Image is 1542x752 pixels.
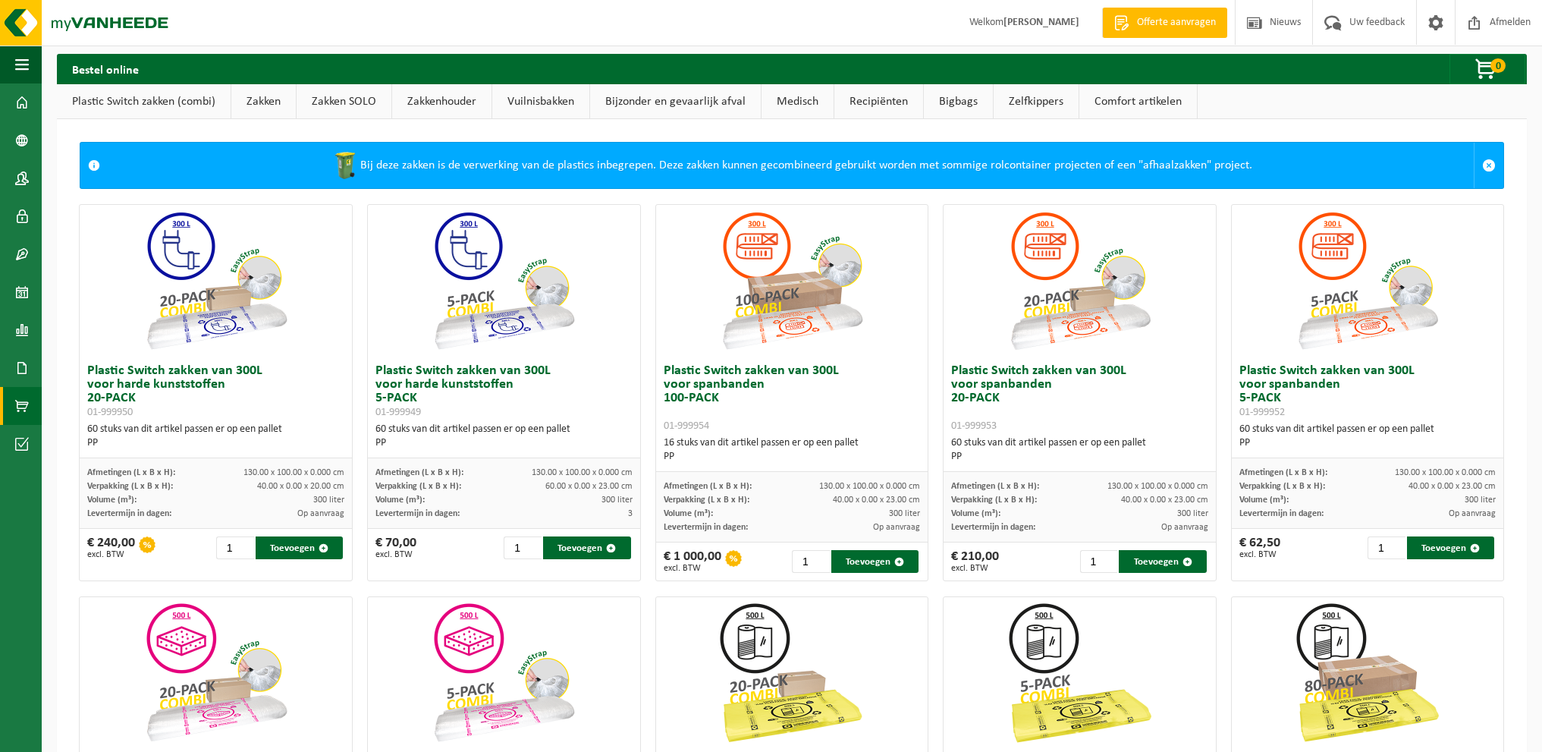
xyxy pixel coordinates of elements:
span: Afmetingen (L x B x H): [664,482,752,491]
span: 130.00 x 100.00 x 0.000 cm [819,482,920,491]
span: 130.00 x 100.00 x 0.000 cm [1107,482,1208,491]
span: Levertermijn in dagen: [375,509,460,518]
img: 01-999954 [716,205,868,357]
span: Volume (m³): [375,496,425,505]
span: Op aanvraag [297,509,344,518]
img: 01-999949 [428,205,579,357]
div: 16 stuks van dit artikel passen er op een pallet [664,436,921,464]
button: 0 [1449,54,1525,84]
span: 01-999952 [1239,407,1285,418]
span: Afmetingen (L x B x H): [87,468,175,477]
span: 01-999953 [951,420,997,432]
a: Vuilnisbakken [492,84,589,119]
div: 60 stuks van dit artikel passen er op een pallet [951,436,1208,464]
img: 01-999955 [428,597,579,749]
span: Verpakking (L x B x H): [664,496,749,505]
h3: Plastic Switch zakken van 300L voor spanbanden 100-PACK [664,364,921,433]
span: Afmetingen (L x B x H): [951,482,1039,491]
div: € 62,50 [1239,536,1280,559]
img: 01-999956 [140,597,292,749]
span: Volume (m³): [951,509,1000,518]
span: 130.00 x 100.00 x 0.000 cm [243,468,344,477]
span: excl. BTW [664,564,721,573]
input: 1 [1080,550,1118,573]
span: 300 liter [889,509,920,518]
span: 300 liter [313,496,344,505]
span: Levertermijn in dagen: [664,523,748,532]
div: € 210,00 [951,550,999,573]
div: PP [664,450,921,464]
div: 60 stuks van dit artikel passen er op een pallet [375,423,633,450]
span: Afmetingen (L x B x H): [1239,468,1327,477]
button: Toevoegen [1119,550,1207,573]
span: Offerte aanvragen [1133,15,1220,30]
h3: Plastic Switch zakken van 300L voor spanbanden 5-PACK [1239,364,1496,419]
span: 300 liter [601,496,633,505]
a: Comfort artikelen [1079,84,1197,119]
div: Bij deze zakken is de verwerking van de plastics inbegrepen. Deze zakken kunnen gecombineerd gebr... [108,143,1474,188]
span: Volume (m³): [1239,496,1289,505]
a: Medisch [762,84,834,119]
span: Levertermijn in dagen: [87,509,171,518]
span: 01-999950 [87,407,133,418]
span: Verpakking (L x B x H): [375,482,461,491]
span: 01-999954 [664,420,709,432]
span: 130.00 x 100.00 x 0.000 cm [532,468,633,477]
span: 300 liter [1177,509,1208,518]
span: 130.00 x 100.00 x 0.000 cm [1395,468,1496,477]
a: Zakken SOLO [297,84,391,119]
img: WB-0240-HPE-GN-50.png [330,150,360,181]
div: PP [1239,436,1496,450]
a: Recipiënten [834,84,923,119]
div: PP [951,450,1208,464]
span: Verpakking (L x B x H): [951,496,1037,505]
a: Sluit melding [1474,143,1503,188]
button: Toevoegen [1407,536,1495,559]
span: Volume (m³): [87,496,137,505]
input: 1 [1368,536,1405,559]
span: 40.00 x 0.00 x 23.00 cm [833,496,920,505]
span: Levertermijn in dagen: [951,523,1035,532]
a: Zakken [231,84,296,119]
span: Op aanvraag [873,523,920,532]
button: Toevoegen [831,550,919,573]
div: PP [375,436,633,450]
h2: Bestel online [57,54,154,83]
button: Toevoegen [256,536,344,559]
span: 0 [1490,58,1506,73]
span: Volume (m³): [664,509,713,518]
span: 40.00 x 0.00 x 23.00 cm [1121,496,1208,505]
span: 01-999949 [375,407,421,418]
div: 60 stuks van dit artikel passen er op een pallet [1239,423,1496,450]
div: 60 stuks van dit artikel passen er op een pallet [87,423,344,450]
input: 1 [504,536,542,559]
img: 01-999950 [140,205,292,357]
div: € 240,00 [87,536,135,559]
input: 1 [216,536,254,559]
span: Levertermijn in dagen: [1239,509,1324,518]
img: 01-999968 [1292,597,1443,749]
a: Offerte aanvragen [1102,8,1227,38]
span: Op aanvraag [1449,509,1496,518]
span: 40.00 x 0.00 x 20.00 cm [257,482,344,491]
img: 01-999963 [1004,597,1156,749]
div: PP [87,436,344,450]
h3: Plastic Switch zakken van 300L voor harde kunststoffen 5-PACK [375,364,633,419]
img: 01-999964 [716,597,868,749]
h3: Plastic Switch zakken van 300L voor spanbanden 20-PACK [951,364,1208,433]
span: excl. BTW [1239,550,1280,559]
span: excl. BTW [951,564,999,573]
a: Bigbags [924,84,993,119]
img: 01-999953 [1004,205,1156,357]
div: € 70,00 [375,536,416,559]
span: Afmetingen (L x B x H): [375,468,463,477]
span: Op aanvraag [1161,523,1208,532]
div: € 1 000,00 [664,550,721,573]
span: 60.00 x 0.00 x 23.00 cm [545,482,633,491]
a: Plastic Switch zakken (combi) [57,84,231,119]
span: excl. BTW [87,550,135,559]
a: Zakkenhouder [392,84,491,119]
span: 40.00 x 0.00 x 23.00 cm [1409,482,1496,491]
h3: Plastic Switch zakken van 300L voor harde kunststoffen 20-PACK [87,364,344,419]
span: 3 [628,509,633,518]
